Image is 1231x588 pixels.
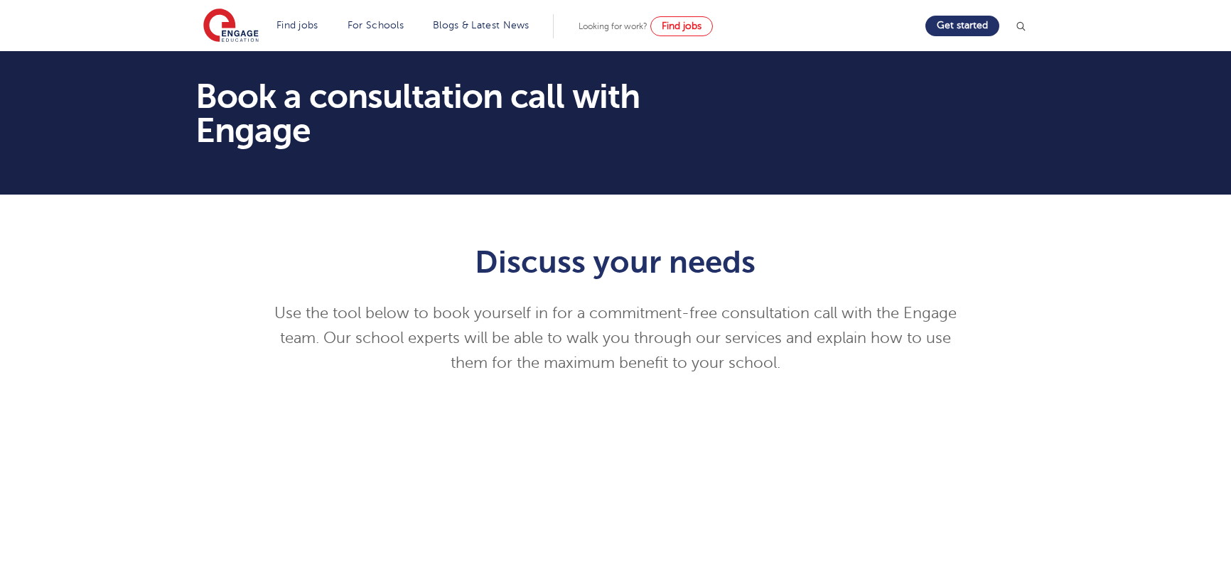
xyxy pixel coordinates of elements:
[276,20,318,31] a: Find jobs
[348,20,404,31] a: For Schools
[925,16,999,36] a: Get started
[662,21,701,31] span: Find jobs
[203,9,259,44] img: Engage Education
[195,80,749,148] h1: Book a consultation call with Engage
[650,16,713,36] a: Find jobs
[433,20,530,31] a: Blogs & Latest News
[579,21,647,31] span: Looking for work?
[267,301,964,376] p: Use the tool below to book yourself in for a commitment-free consultation call with the Engage te...
[267,244,964,280] h1: Discuss your needs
